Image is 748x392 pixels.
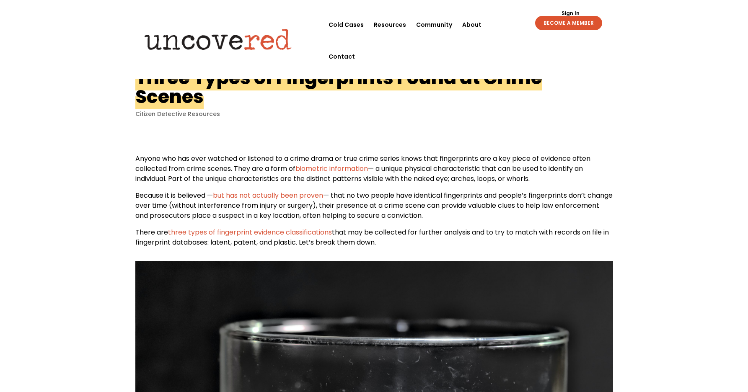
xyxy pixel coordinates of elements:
a: Cold Cases [329,9,364,41]
img: Uncovered logo [137,23,299,56]
span: — a unique physical characteristic that can be used to identify an individual. Part of the unique... [135,164,583,183]
span: Because it is believed — [135,191,213,200]
a: Citizen Detective Resources [135,110,220,118]
a: Sign In [557,11,584,16]
span: — that no two people have identical fingerprints and people’s fingerprints don’t change over time... [135,191,613,220]
a: three types of fingerprint evidence classifications [168,227,332,237]
a: Resources [374,9,406,41]
a: biometric information [295,164,368,173]
a: but has not actually been proven [213,191,323,200]
a: BECOME A MEMBER [535,16,602,30]
span: There are [135,227,168,237]
a: Community [416,9,452,41]
h1: Three Types of Fingerprints Found at Crime Scenes [135,65,542,109]
a: About [462,9,481,41]
span: Anyone who has ever watched or listened to a crime drama or true crime series knows that fingerpr... [135,154,590,173]
span: that may be collected for further analysis and to try to match with records on file in fingerprin... [135,227,609,247]
a: Contact [329,41,355,72]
